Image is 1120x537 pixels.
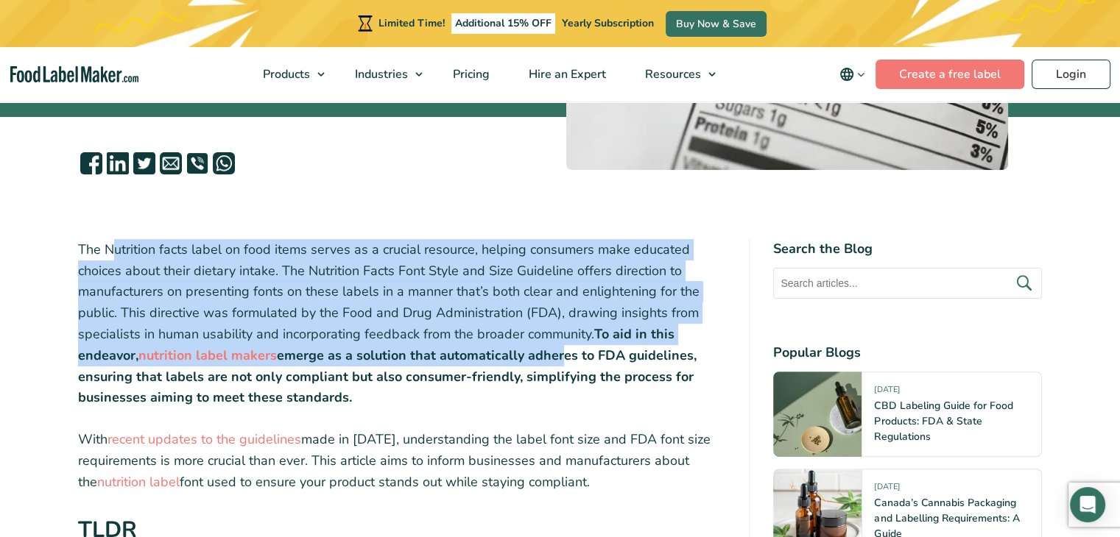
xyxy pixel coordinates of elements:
[1070,487,1105,522] div: Open Intercom Messenger
[78,429,726,492] p: With made in [DATE], understanding the label font size and FDA font size requirements is more cru...
[78,346,697,407] strong: emerge as a solution that automatically adheres to FDA guidelines, ensuring that labels are not o...
[874,384,899,401] span: [DATE]
[336,47,430,102] a: Industries
[641,66,702,82] span: Resources
[773,268,1042,299] input: Search articles...
[874,399,1012,444] a: CBD Labeling Guide for Food Products: FDA & State Regulations
[78,325,675,364] strong: To aid in this endeavor,
[874,481,899,498] span: [DATE]
[524,66,607,82] span: Hire an Expert
[434,47,506,102] a: Pricing
[451,13,555,34] span: Additional 15% OFF
[773,239,1042,259] h4: Search the Blog
[244,47,332,102] a: Products
[626,47,723,102] a: Resources
[666,11,767,37] a: Buy Now & Save
[108,430,301,448] a: recent updates to the guidelines
[876,60,1024,89] a: Create a free label
[562,16,654,30] span: Yearly Subscription
[510,47,622,102] a: Hire an Expert
[97,473,180,491] a: nutrition label
[258,66,311,82] span: Products
[773,343,1042,363] h4: Popular Blogs
[78,239,726,408] p: The Nutrition facts label on food items serves as a crucial resource, helping consumers make educ...
[1032,60,1110,89] a: Login
[448,66,491,82] span: Pricing
[351,66,409,82] span: Industries
[138,346,277,364] a: nutrition label makers
[378,16,445,30] span: Limited Time!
